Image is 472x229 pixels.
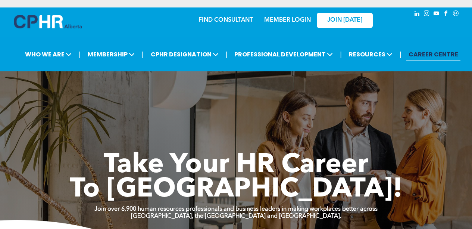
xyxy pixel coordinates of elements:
img: A blue and white logo for cp alberta [14,15,82,28]
span: CPHR DESIGNATION [149,47,221,61]
li: | [400,47,401,62]
span: PROFESSIONAL DEVELOPMENT [232,47,335,61]
a: FIND CONSULTANT [199,17,253,23]
a: CAREER CENTRE [406,47,460,61]
span: WHO WE ARE [23,47,74,61]
a: linkedin [413,9,421,19]
a: facebook [442,9,450,19]
li: | [340,47,342,62]
span: To [GEOGRAPHIC_DATA]! [70,176,403,203]
span: JOIN [DATE] [327,17,362,24]
a: MEMBER LOGIN [264,17,311,23]
strong: Join over 6,900 human resources professionals and business leaders in making workplaces better ac... [94,206,378,212]
li: | [79,47,81,62]
a: instagram [423,9,431,19]
span: MEMBERSHIP [85,47,137,61]
span: RESOURCES [347,47,395,61]
a: Social network [452,9,460,19]
span: Take Your HR Career [104,152,368,179]
li: | [226,47,228,62]
a: youtube [432,9,441,19]
strong: [GEOGRAPHIC_DATA], the [GEOGRAPHIC_DATA] and [GEOGRAPHIC_DATA]. [131,213,341,219]
a: JOIN [DATE] [317,13,373,28]
li: | [142,47,144,62]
